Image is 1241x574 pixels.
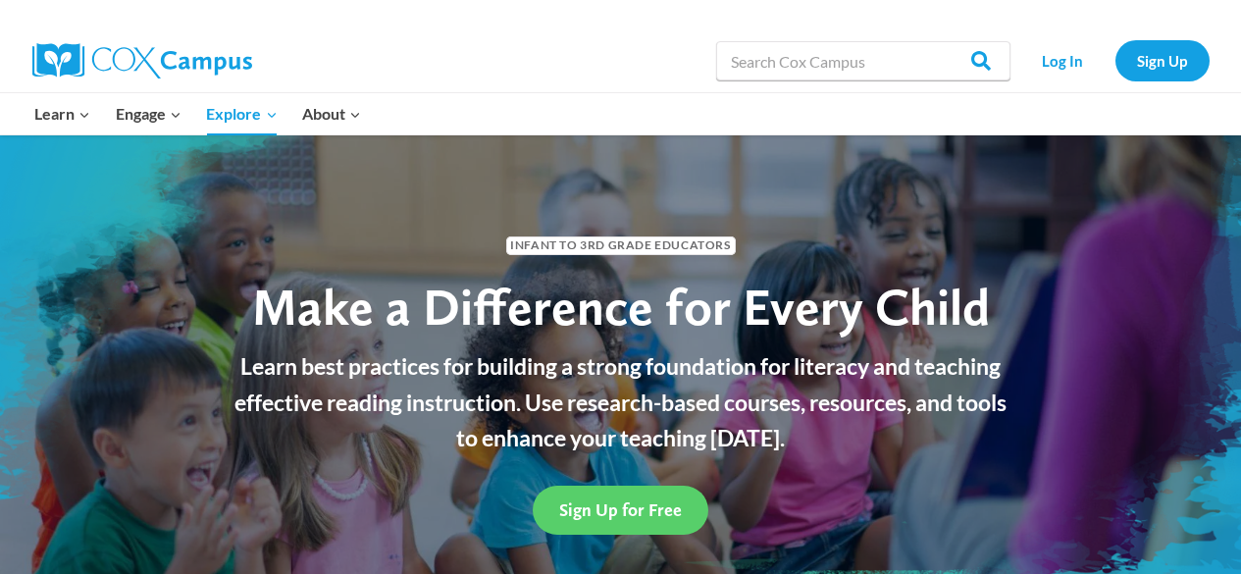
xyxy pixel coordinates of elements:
[116,101,181,127] span: Engage
[252,276,990,338] span: Make a Difference for Every Child
[206,101,277,127] span: Explore
[506,236,736,255] span: Infant to 3rd Grade Educators
[34,101,90,127] span: Learn
[23,93,374,134] nav: Primary Navigation
[559,499,682,520] span: Sign Up for Free
[1115,40,1210,80] a: Sign Up
[716,41,1010,80] input: Search Cox Campus
[1020,40,1210,80] nav: Secondary Navigation
[32,43,252,78] img: Cox Campus
[533,486,708,534] a: Sign Up for Free
[302,101,361,127] span: About
[1020,40,1106,80] a: Log In
[224,348,1018,456] p: Learn best practices for building a strong foundation for literacy and teaching effective reading...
